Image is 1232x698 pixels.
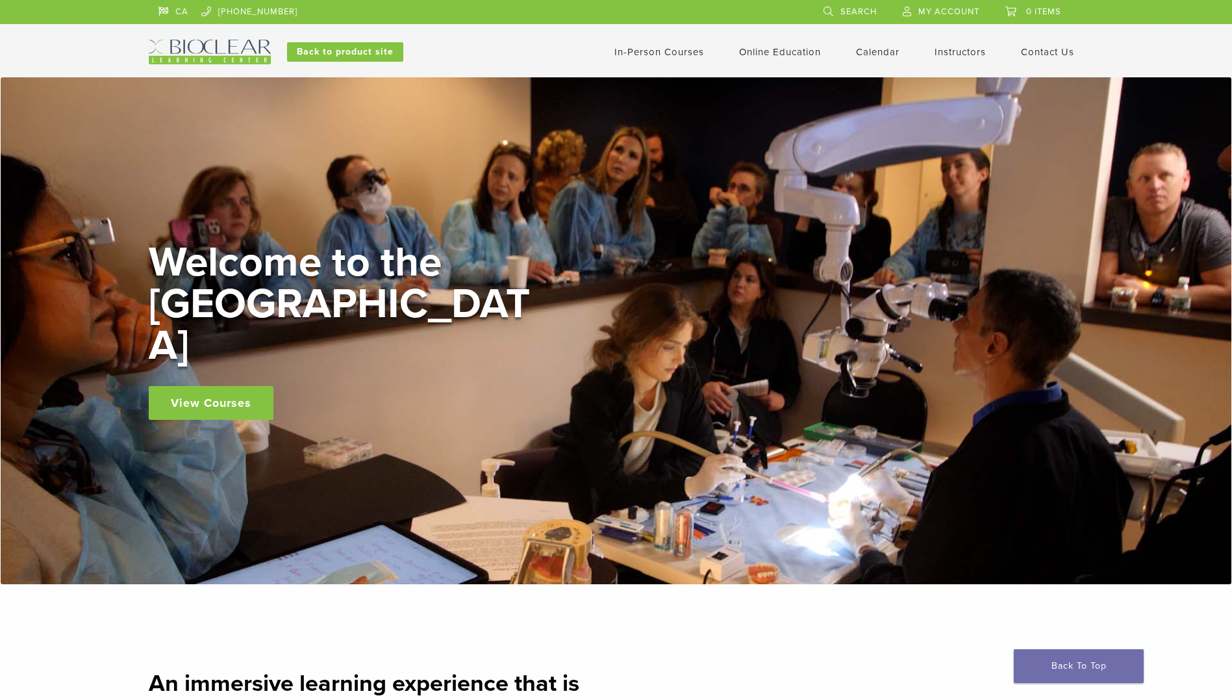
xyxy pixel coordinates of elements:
[935,46,986,58] a: Instructors
[840,6,877,17] span: Search
[614,46,704,58] a: In-Person Courses
[856,46,899,58] a: Calendar
[1021,46,1074,58] a: Contact Us
[149,242,538,367] h2: Welcome to the [GEOGRAPHIC_DATA]
[918,6,979,17] span: My Account
[739,46,821,58] a: Online Education
[1026,6,1061,17] span: 0 items
[1014,649,1144,683] a: Back To Top
[149,386,273,420] a: View Courses
[149,40,271,64] img: Bioclear
[287,42,403,62] a: Back to product site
